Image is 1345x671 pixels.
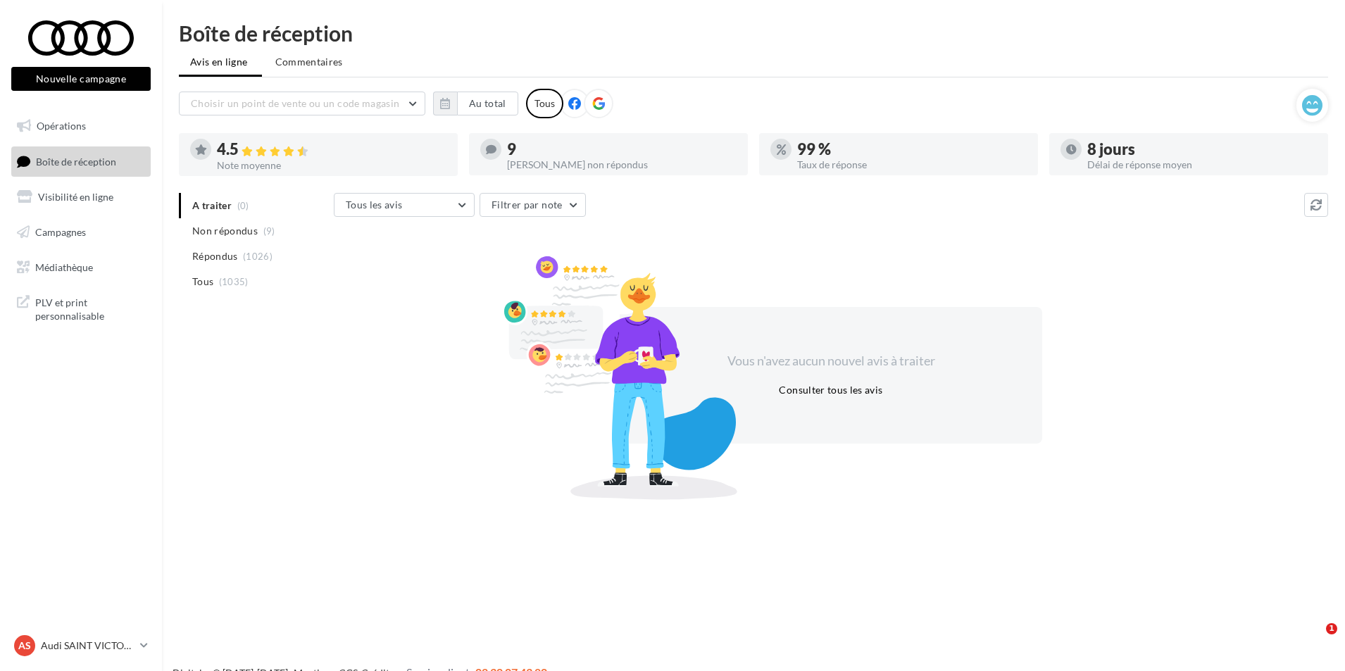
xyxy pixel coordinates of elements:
div: [PERSON_NAME] non répondus [507,160,737,170]
span: PLV et print personnalisable [35,293,145,323]
div: Taux de réponse [797,160,1027,170]
button: Choisir un point de vente ou un code magasin [179,92,425,115]
button: Tous les avis [334,193,475,217]
span: Choisir un point de vente ou un code magasin [191,97,399,109]
span: (9) [263,225,275,237]
div: 4.5 [217,142,446,158]
p: Audi SAINT VICTORET [41,639,134,653]
div: Tous [526,89,563,118]
span: Répondus [192,249,238,263]
button: Nouvelle campagne [11,67,151,91]
div: Boîte de réception [179,23,1328,44]
span: Opérations [37,120,86,132]
div: 99 % [797,142,1027,157]
a: Boîte de réception [8,146,154,177]
div: Vous n'avez aucun nouvel avis à traiter [710,352,952,370]
span: Médiathèque [35,261,93,272]
span: (1035) [219,276,249,287]
button: Filtrer par note [480,193,586,217]
a: Médiathèque [8,253,154,282]
a: PLV et print personnalisable [8,287,154,329]
button: Au total [433,92,518,115]
span: Non répondus [192,224,258,238]
span: Campagnes [35,226,86,238]
div: Délai de réponse moyen [1087,160,1317,170]
button: Consulter tous les avis [773,382,888,399]
span: AS [18,639,31,653]
div: 9 [507,142,737,157]
button: Au total [457,92,518,115]
span: 1 [1326,623,1337,634]
span: Commentaires [275,55,343,69]
a: Campagnes [8,218,154,247]
a: Visibilité en ligne [8,182,154,212]
span: Visibilité en ligne [38,191,113,203]
a: AS Audi SAINT VICTORET [11,632,151,659]
span: Tous les avis [346,199,403,211]
div: 8 jours [1087,142,1317,157]
iframe: Intercom live chat [1297,623,1331,657]
div: Note moyenne [217,161,446,170]
span: Tous [192,275,213,289]
span: (1026) [243,251,273,262]
span: Boîte de réception [36,155,116,167]
a: Opérations [8,111,154,141]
